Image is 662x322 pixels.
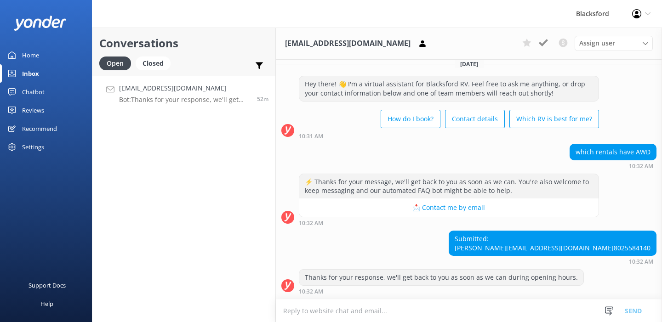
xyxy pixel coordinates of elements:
div: Settings [22,138,44,156]
div: Sep 25 2025 11:31am (UTC -06:00) America/Chihuahua [299,133,599,139]
div: Submitted: [PERSON_NAME] 8025584140 [449,231,656,255]
strong: 10:32 AM [629,164,653,169]
div: Inbox [22,64,39,83]
div: Reviews [22,101,44,119]
div: Sep 25 2025 11:32am (UTC -06:00) America/Chihuahua [299,288,584,294]
div: Assign User [575,36,653,51]
div: Thanks for your response, we'll get back to you as soon as we can during opening hours. [299,270,583,285]
div: Recommend [22,119,57,138]
div: Closed [136,56,171,70]
h2: Conversations [99,34,268,52]
strong: 10:32 AM [629,259,653,265]
a: [EMAIL_ADDRESS][DOMAIN_NAME] [506,243,614,252]
h4: [EMAIL_ADDRESS][DOMAIN_NAME] [119,83,250,93]
span: Sep 25 2025 11:32am (UTC -06:00) America/Chihuahua [257,95,268,103]
div: Sep 25 2025 11:32am (UTC -06:00) America/Chihuahua [570,163,656,169]
div: Chatbot [22,83,45,101]
h3: [EMAIL_ADDRESS][DOMAIN_NAME] [285,38,411,50]
a: Closed [136,58,175,68]
div: Sep 25 2025 11:32am (UTC -06:00) America/Chihuahua [449,258,656,265]
button: 📩 Contact me by email [299,198,599,217]
div: Hey there! 👋 I'm a virtual assistant for Blacksford RV. Feel free to ask me anything, or drop you... [299,76,599,101]
div: Sep 25 2025 11:32am (UTC -06:00) America/Chihuahua [299,220,599,226]
a: [EMAIL_ADDRESS][DOMAIN_NAME]Bot:Thanks for your response, we'll get back to you as soon as we can... [92,76,275,110]
div: ⚡ Thanks for your message, we'll get back to you as soon as we can. You're also welcome to keep m... [299,174,599,198]
img: yonder-white-logo.png [14,16,67,31]
p: Bot: Thanks for your response, we'll get back to you as soon as we can during opening hours. [119,96,250,104]
a: Open [99,58,136,68]
strong: 10:31 AM [299,134,323,139]
span: Assign user [579,38,615,48]
div: which rentals have AWD [570,144,656,160]
div: Support Docs [29,276,66,294]
button: How do I book? [381,110,440,128]
div: Help [40,294,53,313]
strong: 10:32 AM [299,220,323,226]
div: Open [99,56,131,70]
strong: 10:32 AM [299,289,323,294]
span: [DATE] [455,60,484,68]
button: Which RV is best for me? [509,110,599,128]
div: Home [22,46,39,64]
button: Contact details [445,110,505,128]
